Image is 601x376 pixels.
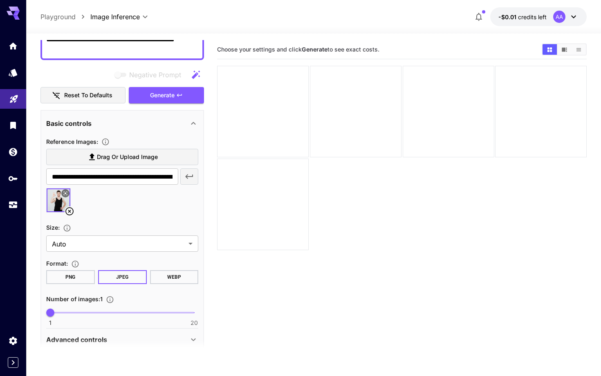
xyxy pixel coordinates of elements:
[49,319,52,327] span: 1
[8,41,18,51] div: Home
[217,46,379,53] span: Choose your settings and click to see exact costs.
[46,335,107,345] p: Advanced controls
[150,90,175,101] span: Generate
[518,13,547,20] span: credits left
[150,270,199,284] button: WEBP
[129,70,181,80] span: Negative Prompt
[40,12,90,22] nav: breadcrumb
[129,87,204,104] button: Generate
[498,13,547,21] div: -$0.0056
[113,69,188,80] span: Negative prompts are not compatible with the selected model.
[8,67,18,78] div: Models
[46,270,95,284] button: PNG
[302,46,327,53] b: Generate
[46,224,60,231] span: Size :
[52,239,185,249] span: Auto
[490,7,587,26] button: -$0.0056AA
[8,336,18,346] div: Settings
[8,200,18,210] div: Usage
[90,12,140,22] span: Image Inference
[40,12,76,22] a: Playground
[8,173,18,184] div: API Keys
[98,138,113,146] button: Upload a reference image to guide the result. This is needed for Image-to-Image or Inpainting. Su...
[46,149,198,166] label: Drag or upload image
[572,44,586,55] button: Show images in list view
[542,43,587,56] div: Show images in grid viewShow images in video viewShow images in list view
[97,152,158,162] span: Drag or upload image
[40,87,126,104] button: Reset to defaults
[60,224,74,232] button: Adjust the dimensions of the generated image by specifying its width and height in pixels, or sel...
[498,13,518,20] span: -$0.01
[46,295,103,302] span: Number of images : 1
[46,260,68,267] span: Format :
[98,270,147,284] button: JPEG
[8,147,18,157] div: Wallet
[191,319,198,327] span: 20
[8,357,18,368] button: Expand sidebar
[103,295,117,304] button: Specify how many images to generate in a single request. Each image generation will be charged se...
[8,120,18,130] div: Library
[557,44,572,55] button: Show images in video view
[9,92,19,102] div: Playground
[46,138,98,145] span: Reference Images :
[543,44,557,55] button: Show images in grid view
[553,11,565,23] div: AA
[68,260,83,268] button: Choose the file format for the output image.
[46,330,198,349] div: Advanced controls
[46,114,198,133] div: Basic controls
[46,119,92,128] p: Basic controls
